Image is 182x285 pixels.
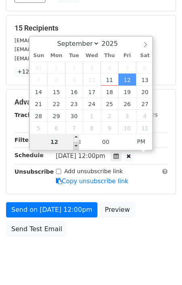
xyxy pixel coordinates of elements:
small: [EMAIL_ADDRESS][DOMAIN_NAME] [14,55,104,62]
span: October 3, 2025 [118,110,136,122]
span: September 15, 2025 [48,86,65,98]
span: September 17, 2025 [83,86,101,98]
span: September 7, 2025 [30,74,48,86]
strong: Filters [14,137,35,143]
span: September 9, 2025 [65,74,83,86]
span: September 26, 2025 [118,98,136,110]
input: Hour [30,134,79,150]
span: September 14, 2025 [30,86,48,98]
span: September 20, 2025 [136,86,154,98]
span: September 18, 2025 [101,86,118,98]
span: October 7, 2025 [65,122,83,134]
span: September 30, 2025 [65,110,83,122]
span: Sat [136,53,154,58]
span: September 25, 2025 [101,98,118,110]
span: October 8, 2025 [83,122,101,134]
a: Preview [99,202,135,217]
span: September 22, 2025 [48,98,65,110]
span: October 9, 2025 [101,122,118,134]
span: : [79,133,81,150]
span: [DATE] 12:00pm [56,152,105,160]
span: August 31, 2025 [30,62,48,74]
span: September 19, 2025 [118,86,136,98]
span: October 2, 2025 [101,110,118,122]
span: September 28, 2025 [30,110,48,122]
strong: Tracking [14,112,41,118]
input: Year [99,40,128,47]
a: Copy unsubscribe link [56,178,128,185]
iframe: Chat Widget [142,246,182,285]
span: September 3, 2025 [83,62,101,74]
span: September 29, 2025 [48,110,65,122]
h5: Advanced [14,98,168,107]
span: Wed [83,53,101,58]
span: October 10, 2025 [118,122,136,134]
div: Widget chat [142,246,182,285]
span: October 1, 2025 [83,110,101,122]
small: [EMAIL_ADDRESS][DOMAIN_NAME] [14,46,104,52]
span: September 10, 2025 [83,74,101,86]
h5: 15 Recipients [14,24,168,33]
strong: Unsubscribe [14,168,54,175]
span: September 12, 2025 [118,74,136,86]
span: September 1, 2025 [48,62,65,74]
input: Minute [81,134,130,150]
span: September 16, 2025 [65,86,83,98]
span: Tue [65,53,83,58]
span: Thu [101,53,118,58]
span: September 8, 2025 [48,74,65,86]
span: October 11, 2025 [136,122,154,134]
a: +12 more [14,67,48,77]
a: Send on [DATE] 12:00pm [6,202,97,217]
span: September 23, 2025 [65,98,83,110]
a: Send Test Email [6,221,67,237]
span: October 6, 2025 [48,122,65,134]
span: Mon [48,53,65,58]
small: [EMAIL_ADDRESS][DOMAIN_NAME] [14,37,104,43]
label: Add unsubscribe link [64,167,123,176]
span: September 11, 2025 [101,74,118,86]
span: September 6, 2025 [136,62,154,74]
span: September 21, 2025 [30,98,48,110]
span: Click to toggle [130,133,152,150]
span: September 13, 2025 [136,74,154,86]
span: Fri [118,53,136,58]
span: October 5, 2025 [30,122,48,134]
label: UTM Codes [126,111,157,119]
span: September 27, 2025 [136,98,154,110]
span: September 5, 2025 [118,62,136,74]
strong: Schedule [14,152,43,158]
span: September 2, 2025 [65,62,83,74]
span: October 4, 2025 [136,110,154,122]
span: Sun [30,53,48,58]
span: September 4, 2025 [101,62,118,74]
span: September 24, 2025 [83,98,101,110]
